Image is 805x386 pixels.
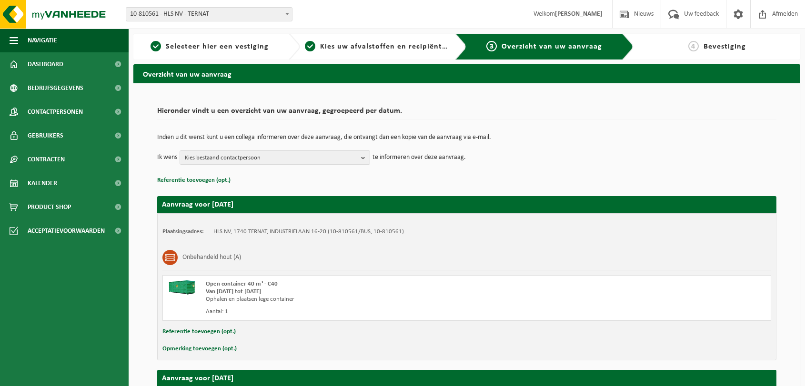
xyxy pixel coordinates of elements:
span: Product Shop [28,195,71,219]
span: 2 [305,41,315,51]
p: te informeren over deze aanvraag. [372,150,466,165]
button: Kies bestaand contactpersoon [180,150,370,165]
p: Ik wens [157,150,177,165]
div: Ophalen en plaatsen lege container [206,296,505,303]
a: 2Kies uw afvalstoffen en recipiënten [305,41,448,52]
span: 10-810561 - HLS NV - TERNAT [126,7,292,21]
span: 10-810561 - HLS NV - TERNAT [126,8,292,21]
strong: Van [DATE] tot [DATE] [206,288,261,295]
h2: Overzicht van uw aanvraag [133,64,800,83]
p: Indien u dit wenst kunt u een collega informeren over deze aanvraag, die ontvangt dan een kopie v... [157,134,776,141]
span: Gebruikers [28,124,63,148]
span: Kalender [28,171,57,195]
button: Referentie toevoegen (opt.) [162,326,236,338]
span: Selecteer hier een vestiging [166,43,269,50]
strong: Aanvraag voor [DATE] [162,375,233,382]
div: Aantal: 1 [206,308,505,316]
span: Kies uw afvalstoffen en recipiënten [320,43,451,50]
a: 1Selecteer hier een vestiging [138,41,281,52]
span: Dashboard [28,52,63,76]
span: 4 [688,41,699,51]
span: Bedrijfsgegevens [28,76,83,100]
strong: [PERSON_NAME] [555,10,603,18]
span: Overzicht van uw aanvraag [502,43,602,50]
span: Kies bestaand contactpersoon [185,151,357,165]
h3: Onbehandeld hout (A) [182,250,241,265]
img: HK-XC-40-GN-00.png [168,280,196,295]
strong: Plaatsingsadres: [162,228,204,235]
span: Navigatie [28,29,57,52]
button: Referentie toevoegen (opt.) [157,174,231,187]
span: Contactpersonen [28,100,83,124]
span: Open container 40 m³ - C40 [206,281,278,287]
h2: Hieronder vindt u een overzicht van uw aanvraag, gegroepeerd per datum. [157,107,776,120]
td: HLS NV, 1740 TERNAT, INDUSTRIELAAN 16-20 (10-810561/BUS, 10-810561) [213,228,404,236]
span: Contracten [28,148,65,171]
span: Bevestiging [704,43,746,50]
strong: Aanvraag voor [DATE] [162,201,233,208]
span: Acceptatievoorwaarden [28,219,105,243]
span: 1 [151,41,161,51]
span: 3 [486,41,497,51]
button: Opmerking toevoegen (opt.) [162,343,237,355]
